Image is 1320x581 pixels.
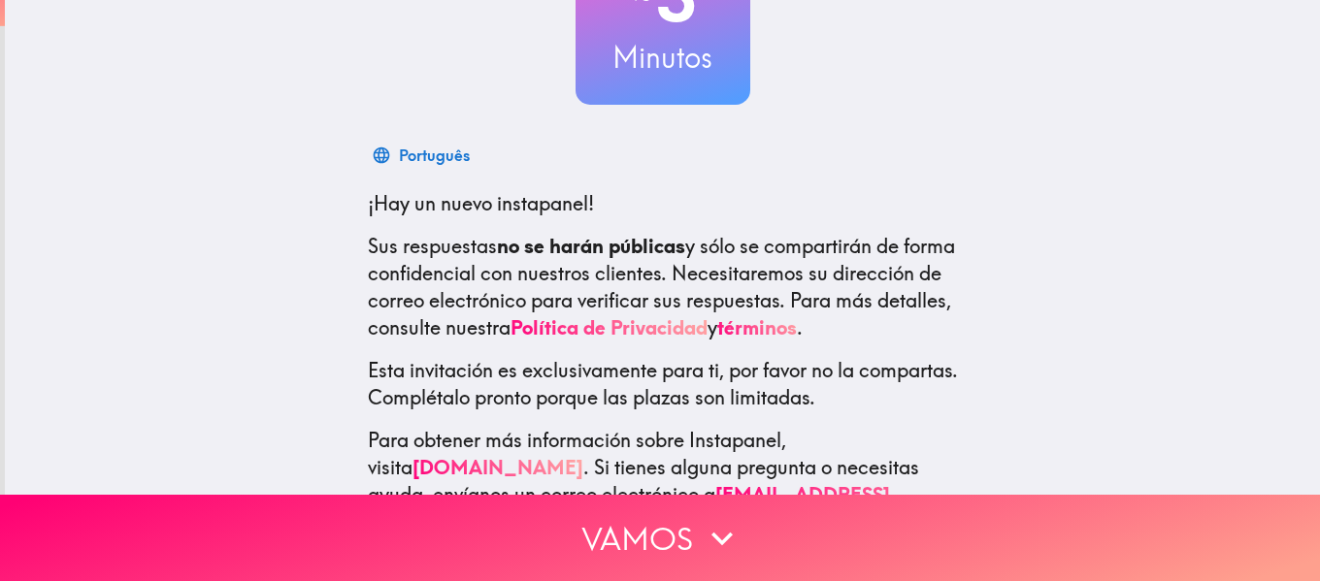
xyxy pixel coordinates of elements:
[412,455,583,479] a: [DOMAIN_NAME]
[717,315,797,339] a: términos
[497,234,685,258] b: no se harán públicas
[368,427,958,535] p: Para obtener más información sobre Instapanel, visita . Si tienes alguna pregunta o necesitas ayu...
[368,136,478,175] button: Português
[368,191,594,215] span: ¡Hay un nuevo instapanel!
[368,233,958,341] p: Sus respuestas y sólo se compartirán de forma confidencial con nuestros clientes. Necesitaremos s...
[399,142,470,169] div: Português
[511,315,708,339] a: Política de Privacidad
[368,357,958,411] p: Esta invitación es exclusivamente para ti, por favor no la compartas. Complétalo pronto porque la...
[576,37,750,78] h3: Minutos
